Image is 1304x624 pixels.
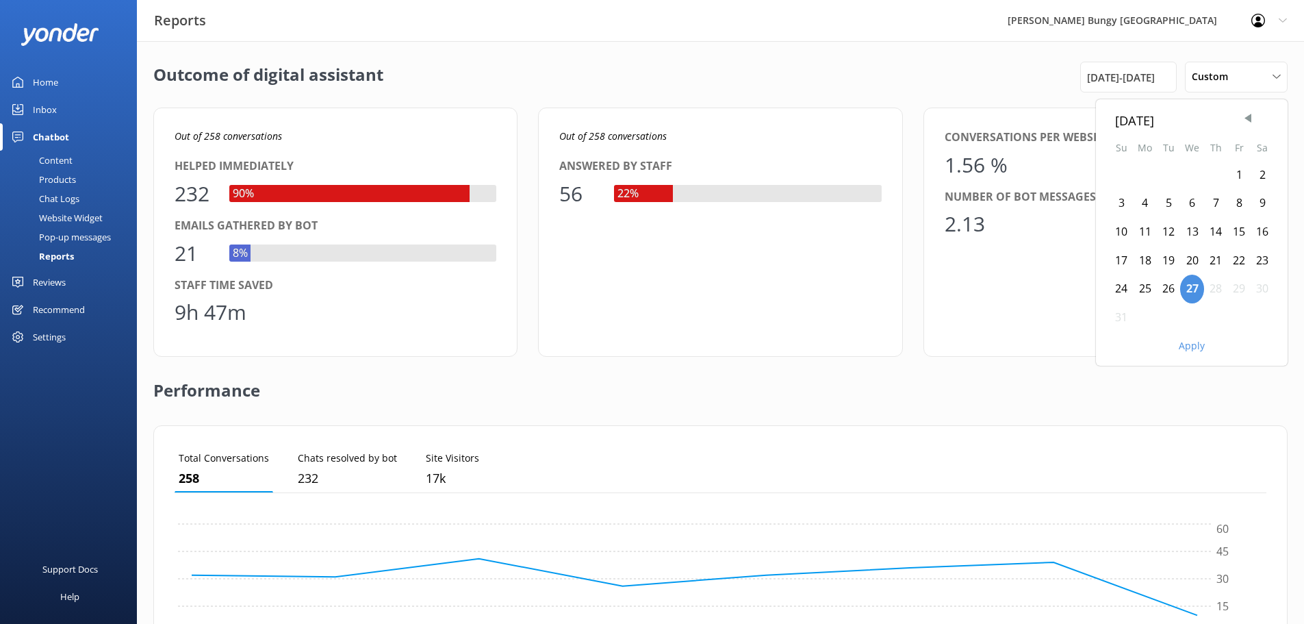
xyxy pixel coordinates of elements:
div: Sat Aug 02 2025 [1251,161,1274,190]
abbr: Sunday [1116,141,1127,154]
div: Tue Aug 12 2025 [1157,218,1180,247]
abbr: Wednesday [1185,141,1199,154]
a: Content [8,151,137,170]
div: 8% [229,245,251,262]
tspan: 30 [1216,571,1229,586]
div: Chatbot [33,123,69,151]
div: Thu Aug 21 2025 [1204,247,1227,275]
div: Sun Aug 17 2025 [1110,247,1133,275]
div: Sun Aug 24 2025 [1110,275,1133,303]
div: Conversations per website visitor [945,129,1266,147]
a: Chat Logs [8,189,137,208]
span: Custom [1192,69,1236,84]
div: Emails gathered by bot [175,217,496,235]
div: Reviews [33,269,66,296]
tspan: 15 [1216,599,1229,614]
div: Tue Aug 05 2025 [1157,189,1180,218]
div: Support Docs [42,556,98,583]
div: Tue Aug 26 2025 [1157,275,1180,303]
div: Answered by staff [559,158,881,175]
div: Fri Aug 15 2025 [1227,218,1251,247]
abbr: Friday [1235,141,1244,154]
tspan: 45 [1216,544,1229,559]
div: Tue Aug 19 2025 [1157,247,1180,275]
div: 21 [175,237,216,270]
div: Sat Aug 23 2025 [1251,247,1274,275]
div: [DATE] [1115,110,1268,130]
div: Wed Aug 06 2025 [1180,189,1204,218]
a: Reports [8,247,137,266]
div: Chat Logs [8,189,79,208]
div: 22% [614,185,642,203]
div: Mon Aug 11 2025 [1133,218,1157,247]
div: Home [33,68,58,96]
div: Sun Aug 31 2025 [1110,303,1133,332]
div: Fri Aug 22 2025 [1227,247,1251,275]
p: 16,548 [426,469,479,488]
div: 2.13 [945,208,986,240]
tspan: 60 [1216,522,1229,537]
i: Out of 258 conversations [175,129,282,142]
abbr: Monday [1138,141,1152,154]
div: Mon Aug 18 2025 [1133,247,1157,275]
a: Products [8,170,137,189]
div: Fri Aug 01 2025 [1227,161,1251,190]
div: Fri Aug 29 2025 [1227,275,1251,303]
div: Website Widget [8,208,103,227]
a: Website Widget [8,208,137,227]
div: Products [8,170,76,189]
div: Thu Aug 07 2025 [1204,189,1227,218]
button: Apply [1179,341,1205,351]
div: Helped immediately [175,158,496,175]
div: Content [8,151,73,170]
div: Thu Aug 14 2025 [1204,218,1227,247]
span: [DATE] - [DATE] [1087,69,1155,86]
div: Inbox [33,96,57,123]
abbr: Thursday [1210,141,1222,154]
div: Wed Aug 27 2025 [1180,275,1204,303]
div: Staff time saved [175,277,496,295]
p: 232 [298,469,397,488]
div: Pop-up messages [8,227,111,247]
div: Settings [33,323,66,351]
h2: Outcome of digital assistant [153,62,383,92]
img: yonder-white-logo.png [21,23,99,46]
span: Previous Month [1241,112,1255,125]
div: Reports [8,247,74,266]
div: Number of bot messages per conversation (avg.) [945,188,1266,206]
div: Mon Aug 25 2025 [1133,275,1157,303]
p: Total Conversations [179,451,269,466]
p: 258 [179,469,269,488]
div: 1.56 % [945,149,1008,182]
div: Wed Aug 20 2025 [1180,247,1204,275]
h2: Performance [153,357,260,412]
p: Site Visitors [426,451,479,466]
div: Sun Aug 03 2025 [1110,189,1133,218]
div: Sat Aug 09 2025 [1251,189,1274,218]
div: Help [60,583,79,610]
div: 232 [175,177,216,210]
div: Recommend [33,296,85,323]
i: Out of 258 conversations [559,129,667,142]
div: Sat Aug 16 2025 [1251,218,1274,247]
div: Mon Aug 04 2025 [1133,189,1157,218]
div: Thu Aug 28 2025 [1204,275,1227,303]
div: 9h 47m [175,296,246,329]
a: Pop-up messages [8,227,137,247]
h3: Reports [154,10,206,32]
p: Chats resolved by bot [298,451,397,466]
abbr: Tuesday [1163,141,1175,154]
abbr: Saturday [1257,141,1268,154]
div: Wed Aug 13 2025 [1180,218,1204,247]
div: 56 [559,177,600,210]
div: 90% [229,185,257,203]
div: Sun Aug 10 2025 [1110,218,1133,247]
div: Fri Aug 08 2025 [1227,189,1251,218]
div: Sat Aug 30 2025 [1251,275,1274,303]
